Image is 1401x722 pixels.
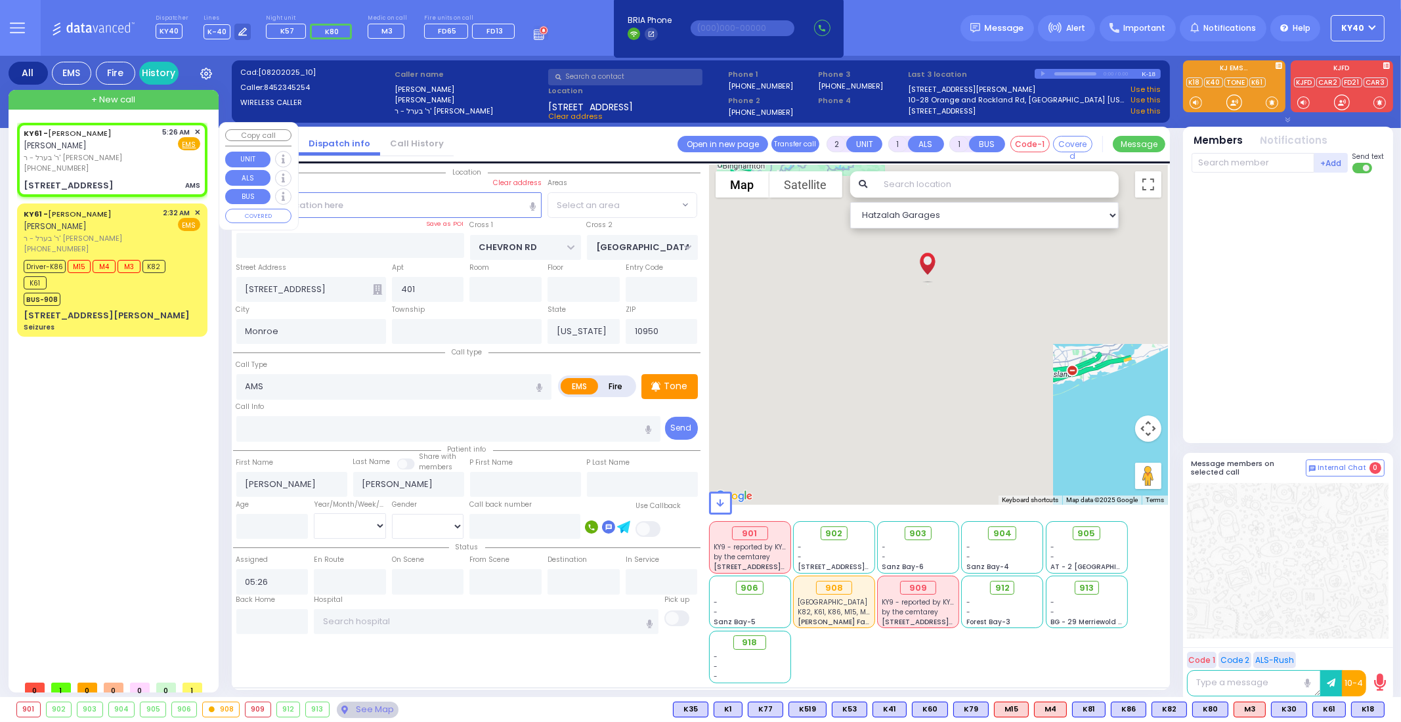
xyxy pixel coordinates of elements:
label: Cad: [240,67,390,78]
div: K82 [1152,702,1187,717]
span: BG - 29 Merriewold S. [1050,617,1124,627]
span: - [714,607,718,617]
div: M3 [1234,702,1266,717]
a: Use this [1131,84,1161,95]
button: ALS [225,170,270,186]
div: 912 [277,702,300,717]
div: BLS [1152,702,1187,717]
label: Apt [392,263,404,273]
button: BUS [969,136,1005,152]
span: EMS [178,218,200,231]
button: Drag Pegman onto the map to open Street View [1135,463,1161,489]
span: K82 [142,260,165,273]
span: - [1050,542,1054,552]
button: COVERED [225,209,291,223]
div: 913 [306,702,329,717]
span: - [882,552,886,562]
label: [PERSON_NAME] [395,95,544,106]
span: 0 [130,683,150,692]
span: KY40 [156,24,183,39]
label: EMS [561,378,599,394]
label: ר' בערל - ר' [PERSON_NAME] [395,106,544,117]
a: Use this [1131,95,1161,106]
div: 908 [816,581,852,595]
span: [08202025_10] [258,67,316,77]
span: FD65 [438,26,456,36]
button: Show satellite imagery [769,171,842,198]
input: Search a contact [548,69,702,85]
span: [PERSON_NAME] [24,140,87,151]
label: Turn off text [1352,161,1373,175]
span: 0 [77,683,97,692]
span: Notifications [1203,22,1256,34]
button: UNIT [225,152,270,167]
div: K79 [953,702,989,717]
label: Assigned [236,555,269,565]
span: 2:32 AM [163,208,190,218]
span: BUS-908 [24,293,60,306]
label: State [548,305,566,315]
div: [STREET_ADDRESS] [24,179,114,192]
button: BUS [225,189,270,205]
label: Lines [204,14,251,22]
div: BLS [873,702,907,717]
span: [PERSON_NAME] [24,221,87,232]
div: K519 [788,702,827,717]
div: K61 [1312,702,1346,717]
div: K18 [1351,702,1385,717]
label: Cross 1 [470,220,494,230]
label: Street Address [236,263,287,273]
label: Call Type [236,360,268,370]
input: Search member [1192,153,1314,173]
div: BLS [1072,702,1106,717]
span: M3 [118,260,140,273]
span: - [798,552,802,562]
label: Caller name [395,69,544,80]
span: KY9 - reported by KY9 [714,542,787,552]
div: BLS [1192,702,1228,717]
span: Select an area [557,199,620,212]
img: Logo [52,20,139,36]
button: Members [1194,133,1243,148]
button: Map camera controls [1135,415,1161,442]
input: Search location here [236,192,542,217]
span: - [1050,552,1054,562]
span: K57 [280,26,294,36]
label: Hospital [314,595,343,605]
span: - [966,552,970,562]
span: 905 [1078,527,1096,540]
span: 0 [104,683,123,692]
label: Dispatcher [156,14,188,22]
div: - [714,671,786,681]
span: 0 [1369,462,1381,474]
span: - [714,597,718,607]
h5: Message members on selected call [1192,459,1306,477]
button: Send [665,417,698,440]
a: [STREET_ADDRESS][PERSON_NAME] [908,84,1035,95]
p: Tone [664,379,688,393]
span: [PHONE_NUMBER] [24,244,89,254]
a: History [139,62,179,85]
label: On Scene [392,555,424,565]
span: Phone 2 [728,95,813,106]
span: Message [985,22,1024,35]
span: Sanz Bay-5 [714,617,756,627]
button: ALS-Rush [1253,652,1296,668]
span: Patient info [441,444,493,454]
button: KY40 [1331,15,1385,41]
a: [PERSON_NAME] [24,128,112,138]
input: Search location [875,171,1119,198]
div: K35 [673,702,708,717]
div: K86 [1111,702,1146,717]
div: 902 [47,702,72,717]
span: Sanz Bay-4 [966,562,1009,572]
label: Save as POI [427,219,464,228]
label: [PHONE_NUMBER] [728,81,793,91]
span: Status [449,542,485,552]
label: Pick up [664,595,689,605]
a: KJFD [1294,77,1315,87]
input: (000)000-00000 [691,20,794,36]
span: [PERSON_NAME] Farm [798,617,875,627]
div: K80 [1192,702,1228,717]
button: Covered [1053,136,1092,152]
